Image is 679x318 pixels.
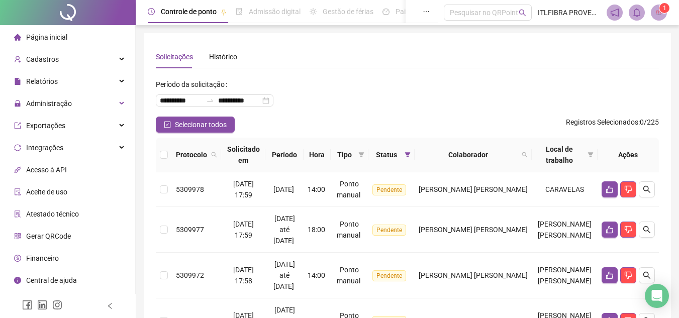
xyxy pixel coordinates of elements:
[538,7,601,18] span: ITLFIBRA PROVEDOR DE INTERNET
[265,138,303,172] th: Período
[14,78,21,85] span: file
[419,271,528,279] span: [PERSON_NAME] [PERSON_NAME]
[337,266,360,285] span: Ponto manual
[175,119,227,130] span: Selecionar todos
[26,276,77,284] span: Central de ajuda
[588,152,594,158] span: filter
[645,284,669,308] div: Open Intercom Messenger
[14,277,21,284] span: info-circle
[26,166,67,174] span: Acesso à API
[624,271,632,279] span: dislike
[335,149,354,160] span: Tipo
[233,266,254,285] span: [DATE] 17:58
[566,117,659,133] span: : 0 / 225
[396,8,435,16] span: Painel do DP
[632,8,641,17] span: bell
[233,220,254,239] span: [DATE] 17:59
[148,8,155,15] span: clock-circle
[209,51,237,62] div: Histórico
[643,271,651,279] span: search
[26,33,67,41] span: Página inicial
[403,147,413,162] span: filter
[323,8,373,16] span: Gestão de férias
[419,185,528,193] span: [PERSON_NAME] [PERSON_NAME]
[249,8,301,16] span: Admissão digital
[156,117,235,133] button: Selecionar todos
[236,8,243,15] span: file-done
[643,226,651,234] span: search
[624,185,632,193] span: dislike
[221,138,265,172] th: Solicitado em
[221,9,227,15] span: pushpin
[606,271,614,279] span: like
[26,144,63,152] span: Integrações
[14,56,21,63] span: user-add
[532,172,598,207] td: CARAVELAS
[233,180,254,199] span: [DATE] 17:59
[372,184,406,195] span: Pendente
[273,260,295,290] span: [DATE] até [DATE]
[14,233,21,240] span: qrcode
[337,220,360,239] span: Ponto manual
[308,226,325,234] span: 18:00
[176,226,204,234] span: 5309977
[211,152,217,158] span: search
[522,152,528,158] span: search
[536,144,584,166] span: Local de trabalho
[532,253,598,298] td: [PERSON_NAME] [PERSON_NAME]
[358,152,364,158] span: filter
[26,77,58,85] span: Relatórios
[372,270,406,281] span: Pendente
[14,100,21,107] span: lock
[26,232,71,240] span: Gerar QRCode
[176,185,204,193] span: 5309978
[273,185,294,193] span: [DATE]
[209,147,219,162] span: search
[606,185,614,193] span: like
[624,226,632,234] span: dislike
[161,8,217,16] span: Controle de ponto
[14,122,21,129] span: export
[308,185,325,193] span: 14:00
[423,8,430,15] span: ellipsis
[651,5,666,20] img: 38576
[22,300,32,310] span: facebook
[14,255,21,262] span: dollar
[14,34,21,41] span: home
[14,188,21,195] span: audit
[356,147,366,162] span: filter
[519,9,526,17] span: search
[310,8,317,15] span: sun
[405,152,411,158] span: filter
[602,149,655,160] div: Ações
[610,8,619,17] span: notification
[304,138,331,172] th: Hora
[308,271,325,279] span: 14:00
[419,226,528,234] span: [PERSON_NAME] [PERSON_NAME]
[532,207,598,253] td: [PERSON_NAME] [PERSON_NAME]
[586,142,596,168] span: filter
[14,144,21,151] span: sync
[37,300,47,310] span: linkedin
[26,188,67,196] span: Aceite de uso
[606,226,614,234] span: like
[14,210,21,218] span: solution
[382,8,390,15] span: dashboard
[643,185,651,193] span: search
[372,225,406,236] span: Pendente
[206,96,214,104] span: swap-right
[176,271,204,279] span: 5309972
[419,149,518,160] span: Colaborador
[107,302,114,309] span: left
[372,149,401,160] span: Status
[156,51,193,62] div: Solicitações
[273,215,295,245] span: [DATE] até [DATE]
[14,166,21,173] span: api
[520,147,530,162] span: search
[659,3,669,13] sup: Atualize o seu contato no menu Meus Dados
[52,300,62,310] span: instagram
[26,55,59,63] span: Cadastros
[164,121,171,128] span: check-square
[26,210,79,218] span: Atestado técnico
[26,122,65,130] span: Exportações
